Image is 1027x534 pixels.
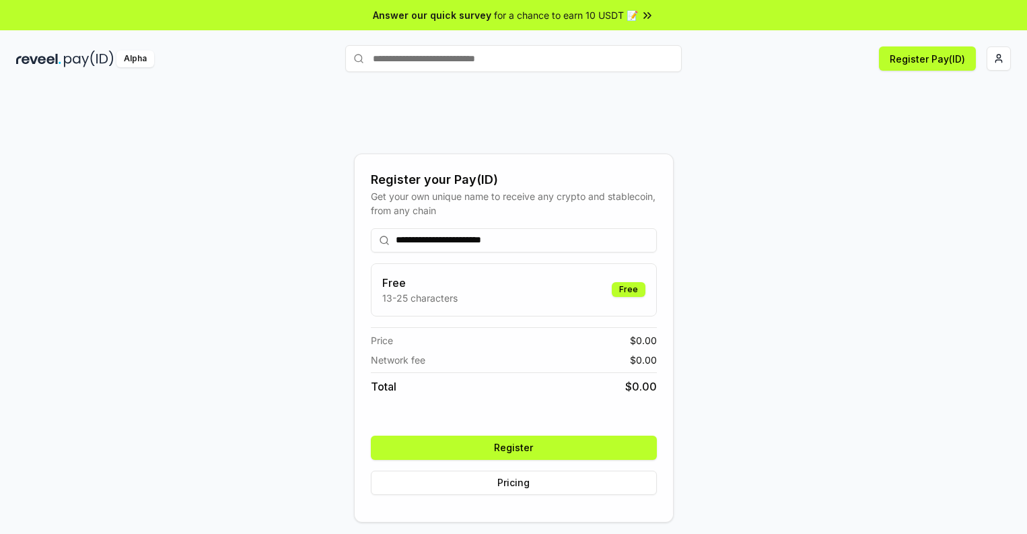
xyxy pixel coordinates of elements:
[16,51,61,67] img: reveel_dark
[373,8,491,22] span: Answer our quick survey
[630,333,657,347] span: $ 0.00
[630,353,657,367] span: $ 0.00
[382,275,458,291] h3: Free
[879,46,976,71] button: Register Pay(ID)
[371,170,657,189] div: Register your Pay(ID)
[116,51,154,67] div: Alpha
[625,378,657,395] span: $ 0.00
[371,333,393,347] span: Price
[371,353,425,367] span: Network fee
[64,51,114,67] img: pay_id
[371,378,396,395] span: Total
[371,471,657,495] button: Pricing
[612,282,645,297] div: Free
[494,8,638,22] span: for a chance to earn 10 USDT 📝
[382,291,458,305] p: 13-25 characters
[371,189,657,218] div: Get your own unique name to receive any crypto and stablecoin, from any chain
[371,436,657,460] button: Register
